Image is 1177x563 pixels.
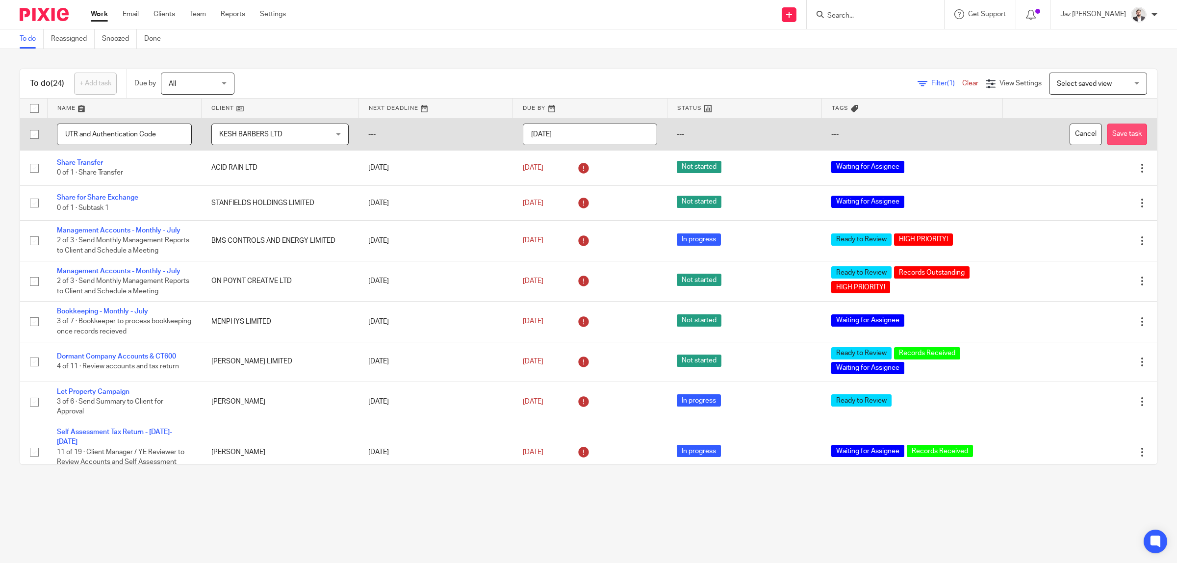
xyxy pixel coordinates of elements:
span: Ready to Review [831,233,892,246]
a: Email [123,9,139,19]
span: HIGH PRIORITY! [894,233,953,246]
td: --- [667,118,821,151]
td: [PERSON_NAME] [202,382,359,422]
span: [DATE] [523,237,543,244]
span: In progress [677,394,721,407]
span: Get Support [968,11,1006,18]
span: Ready to Review [831,394,892,407]
span: Ready to Review [831,266,892,279]
a: Self Assessment Tax Return - [DATE]-[DATE] [57,429,172,445]
td: MENPHYS LIMITED [202,302,359,342]
td: [DATE] [358,342,513,382]
span: [DATE] [523,449,543,456]
a: Let Property Campaign [57,388,129,395]
span: All [169,80,176,87]
td: [DATE] [358,422,513,483]
a: Clear [962,80,978,87]
span: In progress [677,445,721,457]
a: Dormant Company Accounts & CT600 [57,353,176,360]
button: Save task [1107,124,1147,146]
span: Filter [931,80,962,87]
span: [DATE] [523,164,543,171]
span: KESH BARBERS LTD [219,131,282,138]
span: Records Received [907,445,973,457]
a: Done [144,29,168,49]
td: STANFIELDS HOLDINGS LIMITED [202,185,359,220]
a: Clients [154,9,175,19]
td: [DATE] [358,221,513,261]
span: [DATE] [523,200,543,206]
span: View Settings [999,80,1042,87]
span: 2 of 3 · Send Monthly Management Reports to Client and Schedule a Meeting [57,237,189,255]
td: BMS CONTROLS AND ENERGY LIMITED [202,221,359,261]
span: Tags [832,105,848,111]
span: 11 of 19 · Client Manager / YE Reviewer to Review Accounts and Self Assessment Tax... [57,449,184,476]
span: Not started [677,355,721,367]
button: Cancel [1070,124,1102,146]
input: Pick a date [523,124,658,146]
span: 0 of 1 · Share Transfer [57,170,123,177]
span: (24) [51,79,64,87]
td: [DATE] [358,151,513,185]
span: Waiting for Assignee [831,362,904,374]
input: Search [826,12,915,21]
span: Ready to Review [831,347,892,359]
a: Work [91,9,108,19]
a: Settings [260,9,286,19]
input: Task name [57,124,192,146]
a: To do [20,29,44,49]
p: Jaz [PERSON_NAME] [1060,9,1126,19]
span: Records Outstanding [894,266,970,279]
span: Not started [677,274,721,286]
span: [DATE] [523,398,543,405]
span: Select saved view [1057,80,1112,87]
span: Waiting for Assignee [831,161,904,173]
span: Waiting for Assignee [831,445,904,457]
span: 3 of 6 · Send Summary to Client for Approval [57,398,163,415]
td: [PERSON_NAME] [202,422,359,483]
a: Reassigned [51,29,95,49]
a: Share for Share Exchange [57,194,138,201]
p: Due by [134,78,156,88]
td: [DATE] [358,185,513,220]
span: Records Received [894,347,960,359]
td: ACID RAIN LTD [202,151,359,185]
span: 0 of 1 · Subtask 1 [57,205,109,211]
span: 2 of 3 · Send Monthly Management Reports to Client and Schedule a Meeting [57,278,189,295]
a: Share Transfer [57,159,103,166]
td: [DATE] [358,261,513,301]
a: + Add task [74,73,117,95]
span: Not started [677,314,721,327]
span: Not started [677,196,721,208]
a: Snoozed [102,29,137,49]
td: ON POYNT CREATIVE LTD [202,261,359,301]
a: Management Accounts - Monthly - July [57,227,180,234]
span: Waiting for Assignee [831,196,904,208]
td: [DATE] [358,302,513,342]
td: --- [821,118,1002,151]
span: [DATE] [523,278,543,284]
a: Reports [221,9,245,19]
span: [DATE] [523,358,543,365]
img: Pixie [20,8,69,21]
span: In progress [677,233,721,246]
span: Waiting for Assignee [831,314,904,327]
a: Team [190,9,206,19]
img: 48292-0008-compressed%20square.jpg [1131,7,1147,23]
span: 4 of 11 · Review accounts and tax return [57,363,179,370]
h1: To do [30,78,64,89]
span: 3 of 7 · Bookkeeper to process bookkeeping once records recieved [57,318,191,335]
td: --- [358,118,513,151]
a: Management Accounts - Monthly - July [57,268,180,275]
span: HIGH PRIORITY! [831,281,890,293]
span: Not started [677,161,721,173]
td: [DATE] [358,382,513,422]
td: [PERSON_NAME] LIMITED [202,342,359,382]
a: Bookkeeping - Monthly - July [57,308,148,315]
span: [DATE] [523,318,543,325]
span: (1) [947,80,955,87]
